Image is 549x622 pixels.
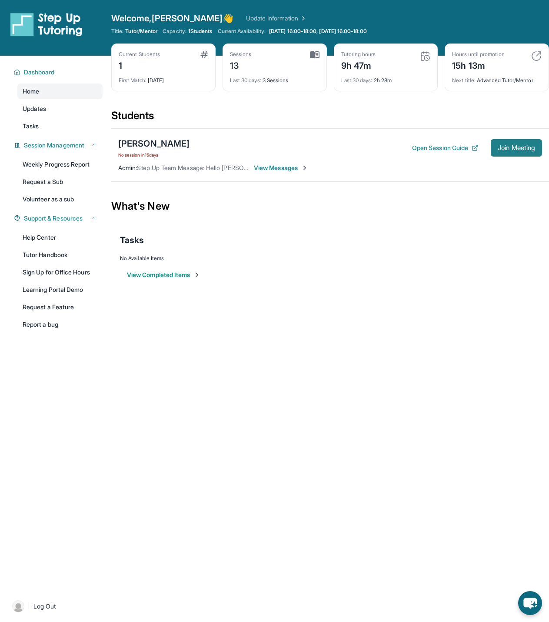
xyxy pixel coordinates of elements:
[230,51,252,58] div: Sessions
[119,72,208,84] div: [DATE]
[24,68,55,77] span: Dashboard
[20,141,97,150] button: Session Management
[298,14,307,23] img: Chevron Right
[24,141,84,150] span: Session Management
[119,77,146,84] span: First Match :
[230,58,252,72] div: 13
[452,51,504,58] div: Hours until promotion
[200,51,208,58] img: card
[17,282,103,298] a: Learning Portal Demo
[17,299,103,315] a: Request a Feature
[111,12,234,24] span: Welcome, [PERSON_NAME] 👋
[301,164,308,171] img: Chevron-Right
[33,602,56,611] span: Log Out
[20,68,97,77] button: Dashboard
[17,317,103,332] a: Report a bug
[341,77,373,84] span: Last 30 days :
[218,28,266,35] span: Current Availability:
[17,118,103,134] a: Tasks
[118,164,137,171] span: Admin :
[420,51,430,61] img: card
[125,28,157,35] span: Tutor/Mentor
[120,234,144,246] span: Tasks
[310,51,319,59] img: card
[23,122,39,130] span: Tasks
[452,77,476,84] span: Next title :
[17,101,103,117] a: Updates
[267,28,369,35] a: [DATE] 16:00-18:00, [DATE] 16:00-18:00
[111,187,549,225] div: What's New
[10,12,83,37] img: logo
[17,264,103,280] a: Sign Up for Office Hours
[17,84,103,99] a: Home
[23,87,39,96] span: Home
[119,58,160,72] div: 1
[341,51,376,58] div: Tutoring hours
[111,109,549,128] div: Students
[118,151,190,158] span: No session in 15 days
[452,58,504,72] div: 15h 13m
[20,214,97,223] button: Support & Resources
[531,51,542,61] img: card
[17,157,103,172] a: Weekly Progress Report
[118,137,190,150] div: [PERSON_NAME]
[341,58,376,72] div: 9h 47m
[111,28,123,35] span: Title:
[452,72,542,84] div: Advanced Tutor/Mentor
[17,247,103,263] a: Tutor Handbook
[127,271,200,279] button: View Completed Items
[188,28,213,35] span: 1 Students
[12,600,24,612] img: user-img
[230,77,261,84] span: Last 30 days :
[163,28,186,35] span: Capacity:
[17,191,103,207] a: Volunteer as a sub
[17,174,103,190] a: Request a Sub
[230,72,319,84] div: 3 Sessions
[120,255,540,262] div: No Available Items
[9,597,103,616] a: |Log Out
[518,591,542,615] button: chat-button
[246,14,307,23] a: Update Information
[254,164,308,172] span: View Messages
[23,104,47,113] span: Updates
[491,139,542,157] button: Join Meeting
[269,28,367,35] span: [DATE] 16:00-18:00, [DATE] 16:00-18:00
[17,230,103,245] a: Help Center
[28,601,30,612] span: |
[498,145,535,150] span: Join Meeting
[119,51,160,58] div: Current Students
[412,144,479,152] button: Open Session Guide
[24,214,83,223] span: Support & Resources
[341,72,431,84] div: 2h 28m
